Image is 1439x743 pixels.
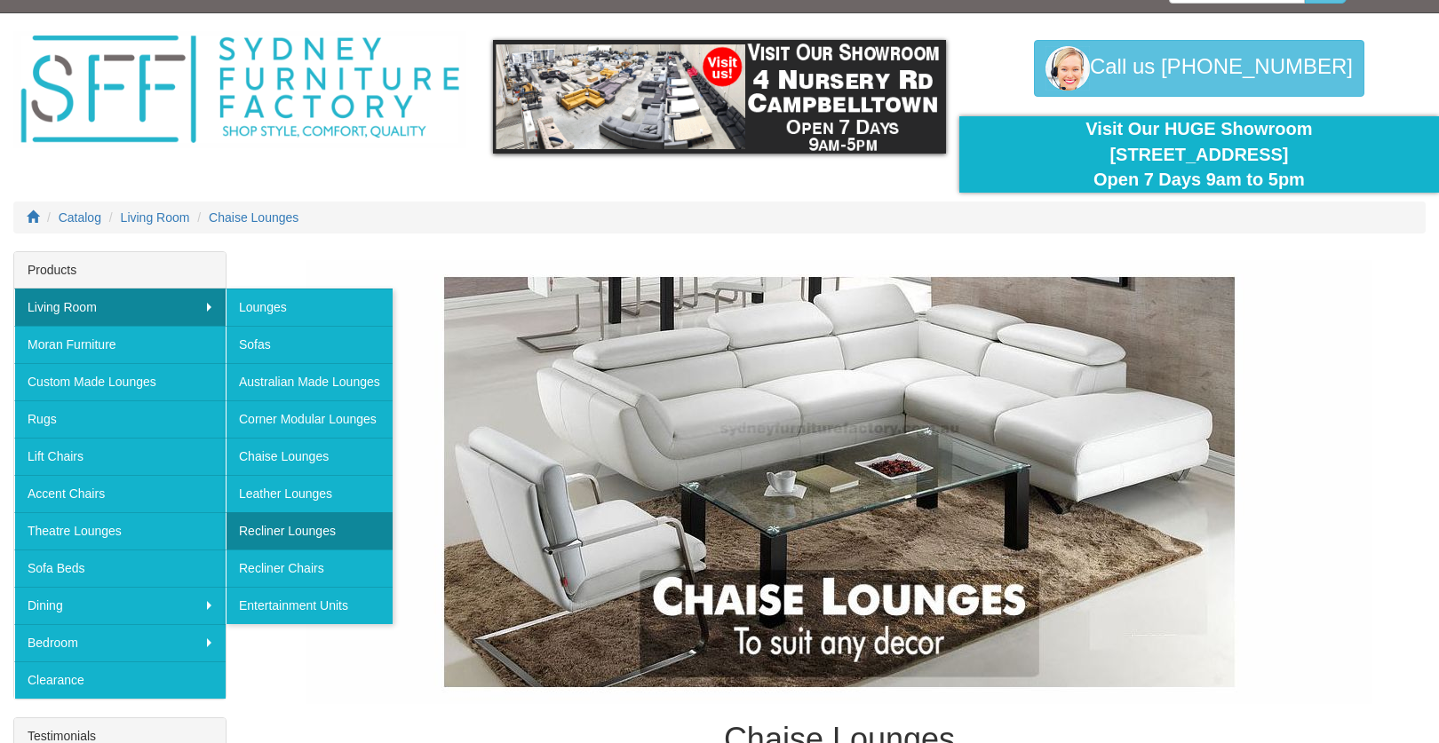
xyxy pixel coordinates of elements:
a: Theatre Lounges [14,512,226,549]
a: Leather Lounges [226,475,393,512]
a: Recliner Chairs [226,549,393,587]
a: Moran Furniture [14,326,226,363]
a: Chaise Lounges [226,438,393,475]
a: Sofa Beds [14,549,226,587]
a: Corner Modular Lounges [226,400,393,438]
a: Rugs [14,400,226,438]
a: Dining [14,587,226,624]
a: Chaise Lounges [209,210,298,225]
a: Catalog [59,210,101,225]
a: Entertainment Units [226,587,393,624]
div: Visit Our HUGE Showroom [STREET_ADDRESS] Open 7 Days 9am to 5pm [973,116,1426,193]
img: Chaise Lounges [306,260,1372,704]
a: Bedroom [14,624,226,661]
a: Lift Chairs [14,438,226,475]
a: Custom Made Lounges [14,363,226,400]
a: Recliner Lounges [226,512,393,549]
img: Sydney Furniture Factory [13,31,466,148]
a: Clearance [14,661,226,699]
a: Sofas [226,326,393,363]
a: Accent Chairs [14,475,226,512]
a: Lounges [226,289,393,326]
a: Australian Made Lounges [226,363,393,400]
a: Living Room [14,289,226,326]
div: Products [14,252,226,289]
a: Living Room [121,210,190,225]
img: showroom.gif [493,40,946,154]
